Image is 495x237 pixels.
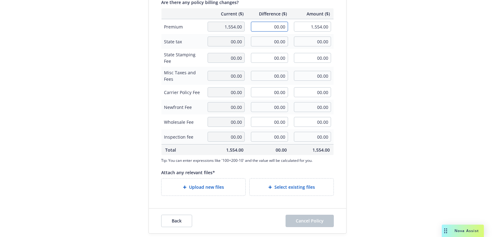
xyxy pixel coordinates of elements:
[249,178,334,196] div: Select existing files
[161,170,215,175] span: Attach any relevant files*
[274,184,315,190] span: Select existing files
[208,147,243,153] span: 1,554.00
[164,38,201,45] span: State tax
[251,147,287,153] span: 00.00
[161,178,246,196] div: Upload new files
[164,134,201,140] span: Inspection fee
[164,104,201,110] span: Newfront Fee
[161,215,192,227] button: Back
[294,11,330,17] span: Amount ($)
[208,11,243,17] span: Current ($)
[454,228,479,233] span: Nova Assist
[294,147,330,153] span: 1,554.00
[172,218,182,224] span: Back
[251,11,287,17] span: Difference ($)
[164,69,201,82] span: Misc Taxes and Fees
[164,119,201,125] span: Wholesale Fee
[165,147,200,153] span: Total
[164,51,201,64] span: State Stamping Fee
[164,89,201,96] span: Carrier Policy Fee
[164,24,201,30] span: Premium
[286,215,334,227] button: Cancel Policy
[189,184,224,190] span: Upload new files
[296,218,324,224] span: Cancel Policy
[442,225,484,237] button: Nova Assist
[161,158,334,163] span: Tip: You can enter expressions like '100+200-10' and the value will be calculated for you.
[442,225,450,237] div: Drag to move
